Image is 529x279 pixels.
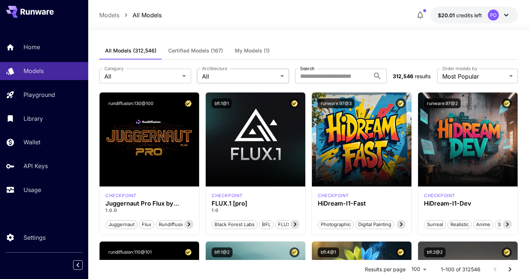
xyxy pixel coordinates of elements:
[474,221,493,228] span: Anime
[168,47,223,54] span: Certified Models (167)
[448,221,471,228] span: Realistic
[105,192,137,199] div: FLUX.1 D
[156,221,190,228] span: rundiffusion
[105,200,193,207] h3: Juggernaut Pro Flux by RunDiffusion
[202,72,277,81] span: All
[393,73,413,79] span: 312,546
[105,247,155,257] button: rundiffusion:110@101
[424,200,512,207] h3: HiDream-I1-Dev
[105,98,156,108] button: rundiffusion:130@100
[183,98,193,108] button: Certified Model – Vetted for best performance and includes a commercial license.
[438,11,482,19] div: $20.00959
[495,221,518,228] span: Stylized
[105,192,137,199] p: checkpoint
[438,12,456,18] span: $20.01
[424,247,446,257] button: bfl:2@2
[495,220,518,229] button: Stylized
[409,264,429,275] div: 100
[105,207,193,214] p: 1.0.0
[139,220,154,229] button: flux
[289,247,299,257] button: Certified Model – Vetted for best performance and includes a commercial license.
[212,98,232,108] button: bfl:1@1
[424,192,455,199] div: HiDream Dev
[106,221,137,228] span: juggernaut
[212,247,233,257] button: bfl:1@2
[488,10,499,21] div: PO
[99,11,162,19] nav: breadcrumb
[212,220,258,229] button: Black Forest Labs
[104,72,179,81] span: All
[99,11,119,19] a: Models
[318,247,339,257] button: bfl:4@1
[235,47,270,54] span: My Models (1)
[441,266,481,273] p: 1–100 of 312546
[318,98,355,108] button: runware:97@3
[259,221,273,228] span: BFL
[318,192,349,199] p: checkpoint
[318,192,349,199] div: HiDream Fast
[289,98,299,108] button: Certified Model – Vetted for best performance and includes a commercial license.
[24,185,41,194] p: Usage
[502,98,512,108] button: Certified Model – Vetted for best performance and includes a commercial license.
[105,47,156,54] span: All Models (312,546)
[318,200,406,207] h3: HiDream-I1-Fast
[73,260,83,270] button: Collapse sidebar
[24,138,40,146] p: Wallet
[424,221,446,228] span: Surreal
[259,220,274,229] button: BFL
[300,65,314,72] label: Search
[415,73,431,79] span: results
[105,220,137,229] button: juggernaut
[212,200,299,207] h3: FLUX.1 [pro]
[24,114,43,123] p: Library
[183,247,193,257] button: Certified Model – Vetted for best performance and includes a commercial license.
[212,192,243,199] p: checkpoint
[442,72,506,81] span: Most Popular
[424,220,446,229] button: Surreal
[424,192,455,199] p: checkpoint
[202,65,227,72] label: Architecture
[104,65,124,72] label: Category
[502,247,512,257] button: Certified Model – Vetted for best performance and includes a commercial license.
[24,162,48,170] p: API Keys
[456,12,482,18] span: credits left
[212,207,299,214] p: 1.0
[365,266,406,273] p: Results per page
[442,65,477,72] label: Order models by
[212,221,257,228] span: Black Forest Labs
[156,220,190,229] button: rundiffusion
[355,220,394,229] button: Digital Painting
[318,220,354,229] button: Photographic
[503,262,517,277] button: Go to next page
[79,258,88,272] div: Collapse sidebar
[447,220,472,229] button: Realistic
[24,66,44,75] p: Models
[396,247,406,257] button: Certified Model – Vetted for best performance and includes a commercial license.
[424,98,461,108] button: runware:97@2
[473,220,493,229] button: Anime
[24,43,40,51] p: Home
[212,192,243,199] div: fluxpro
[139,221,154,228] span: flux
[133,11,162,19] a: All Models
[396,98,406,108] button: Certified Model – Vetted for best performance and includes a commercial license.
[24,233,46,242] p: Settings
[275,220,309,229] button: FLUX.1 [pro]
[318,221,353,228] span: Photographic
[431,7,518,23] button: $20.00959PO
[24,90,55,99] p: Playground
[356,221,394,228] span: Digital Painting
[276,221,309,228] span: FLUX.1 [pro]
